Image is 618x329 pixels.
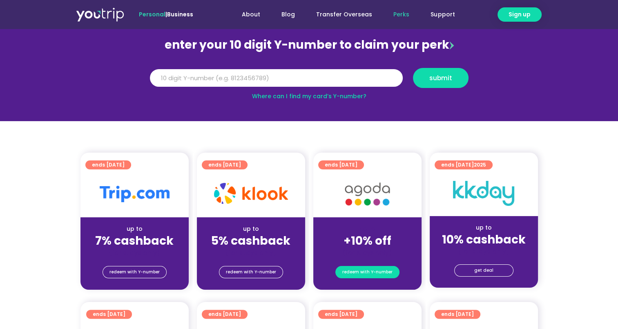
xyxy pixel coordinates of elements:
span: ends [DATE] [92,160,125,169]
div: (for stays only) [436,247,531,256]
div: up to [203,225,299,233]
a: redeem with Y-number [335,266,399,278]
a: Transfer Overseas [306,7,383,22]
a: get deal [454,264,513,277]
button: submit [413,68,469,88]
a: redeem with Y-number [219,266,283,278]
a: Sign up [498,7,542,22]
a: Business [167,10,193,18]
strong: 10% cashback [442,232,526,248]
span: up to [360,225,375,233]
a: About [231,7,271,22]
a: ends [DATE] [318,160,364,169]
span: redeem with Y-number [109,266,160,278]
input: 10 digit Y-number (e.g. 8123456789) [150,69,403,87]
div: up to [436,223,531,232]
strong: +10% off [344,233,391,249]
nav: Menu [215,7,465,22]
a: redeem with Y-number [103,266,167,278]
span: ends [DATE] [93,310,125,319]
strong: 7% cashback [95,233,174,249]
form: Y Number [150,68,469,94]
div: enter your 10 digit Y-number to claim your perk [146,34,473,56]
a: ends [DATE] [86,310,132,319]
span: ends [DATE] [208,160,241,169]
a: ends [DATE] [85,160,131,169]
span: redeem with Y-number [226,266,276,278]
a: ends [DATE] [318,310,364,319]
a: Blog [271,7,306,22]
span: ends [DATE] [325,310,357,319]
a: ends [DATE] [202,160,248,169]
span: get deal [474,265,493,276]
span: ends [DATE] [441,310,474,319]
span: ends [DATE] [441,160,486,169]
a: Perks [383,7,420,22]
span: ends [DATE] [325,160,357,169]
div: up to [87,225,182,233]
a: ends [DATE]2025 [435,160,493,169]
span: redeem with Y-number [342,266,393,278]
span: | [139,10,193,18]
div: (for stays only) [320,248,415,257]
div: (for stays only) [203,248,299,257]
strong: 5% cashback [211,233,290,249]
a: Where can I find my card’s Y-number? [252,92,366,100]
div: (for stays only) [87,248,182,257]
a: Support [420,7,465,22]
span: 2025 [474,161,486,168]
span: submit [429,75,452,81]
a: ends [DATE] [435,310,480,319]
span: Personal [139,10,165,18]
a: ends [DATE] [202,310,248,319]
span: ends [DATE] [208,310,241,319]
span: Sign up [509,10,531,19]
